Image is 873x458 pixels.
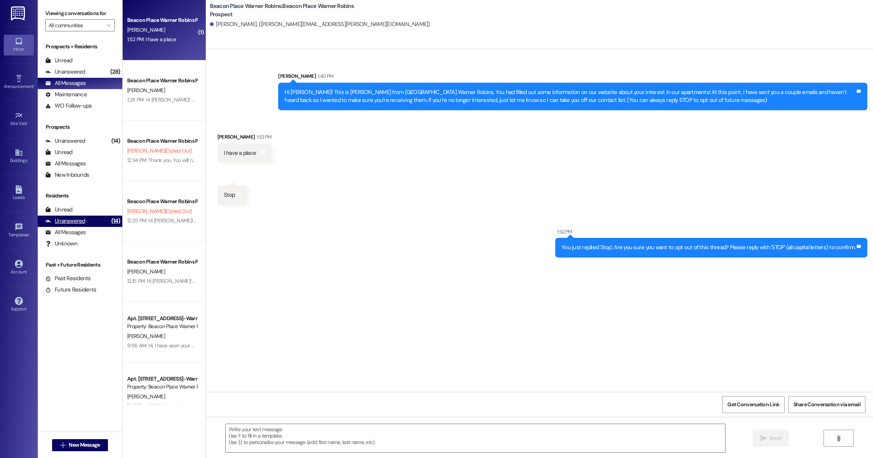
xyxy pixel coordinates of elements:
[722,396,784,413] button: Get Conversation Link
[45,137,85,145] div: Unanswered
[555,228,572,236] div: 1:52 PM
[27,120,28,125] span: •
[224,191,235,199] div: Stop
[761,435,766,441] i: 
[52,439,108,451] button: New Message
[753,430,789,447] button: Send
[29,231,30,236] span: •
[127,137,197,145] div: Beacon Place Warner Robins Prospect
[127,16,197,24] div: Beacon Place Warner Robins Prospect
[4,183,34,204] a: Leads
[4,35,34,55] a: Inbox
[45,8,115,19] label: Viewing conversations for
[45,79,86,87] div: All Messages
[38,261,122,269] div: Past + Future Residents
[769,434,781,442] span: Send
[4,258,34,278] a: Account
[38,123,122,131] div: Prospects
[127,26,165,33] span: [PERSON_NAME]
[727,401,779,409] span: Get Conversation Link
[49,19,103,31] input: All communities
[45,240,77,248] div: Unknown
[45,206,72,214] div: Unread
[127,36,176,43] div: 1:52 PM: I have a place
[127,157,486,163] div: 12:34 PM: Thank you. You will no longer receive texts from this thread. Please reply with 'UNSTOP...
[69,441,100,449] span: New Message
[127,77,197,85] div: Beacon Place Warner Robins Prospect
[217,133,272,143] div: [PERSON_NAME]
[4,221,34,241] a: Templates •
[210,20,430,28] div: [PERSON_NAME]. ([PERSON_NAME][EMAIL_ADDRESS][PERSON_NAME][DOMAIN_NAME])
[788,396,865,413] button: Share Conversation via email
[45,68,85,76] div: Unanswered
[45,148,72,156] div: Unread
[4,295,34,315] a: Support
[836,435,841,441] i: 
[127,147,192,154] span: [PERSON_NAME] (Opted Out)
[127,333,165,339] span: [PERSON_NAME]
[127,402,284,409] div: [DATE] at 1:32 PM: I need someone to call me. [PHONE_NUMBER] Thanks
[127,375,197,383] div: Apt. [STREET_ADDRESS]-Warner Robins, LLC
[45,57,72,65] div: Unread
[127,258,197,266] div: Beacon Place Warner Robins Prospect
[224,149,256,157] div: I have a place
[255,133,271,141] div: 1:52 PM
[11,6,26,20] img: ResiDesk Logo
[45,217,85,225] div: Unanswered
[38,43,122,51] div: Prospects + Residents
[127,342,632,349] div: 9:56 AM: Hi, I have seen your work order about your garage clicker and it not working. When you g...
[45,171,89,179] div: New Inbounds
[285,88,855,105] div: Hi [PERSON_NAME]! This is [PERSON_NAME] from [GEOGRAPHIC_DATA] Warner Robins. You had filled out ...
[127,322,197,330] div: Property: Beacon Place Warner Robins
[127,315,197,322] div: Apt. [STREET_ADDRESS]-Warner Robins, LLC
[127,393,165,400] span: [PERSON_NAME]
[109,135,122,147] div: (14)
[45,160,86,168] div: All Messages
[34,83,35,88] span: •
[45,91,87,99] div: Maintenance
[127,268,165,275] span: [PERSON_NAME]
[210,2,361,19] b: Beacon Place Warner Robins: Beacon Place Warner Robins Prospect
[108,66,122,78] div: (28)
[60,442,66,448] i: 
[45,102,92,110] div: WO Follow-ups
[38,192,122,200] div: Residents
[45,228,86,236] div: All Messages
[45,274,91,282] div: Past Residents
[793,401,861,409] span: Share Conversation via email
[562,244,855,251] div: You just replied 'Stop'. Are you sure you want to opt out of this thread? Please reply with 'STOP...
[127,87,165,94] span: [PERSON_NAME]
[45,286,96,294] div: Future Residents
[127,208,192,214] span: [PERSON_NAME] (Opted Out)
[109,215,122,227] div: (14)
[106,22,111,28] i: 
[127,197,197,205] div: Beacon Place Warner Robins Prospect
[4,109,34,130] a: Site Visit •
[127,383,197,391] div: Property: Beacon Place Warner Robins
[4,146,34,167] a: Buildings
[278,72,867,83] div: [PERSON_NAME]
[316,72,333,80] div: 1:40 PM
